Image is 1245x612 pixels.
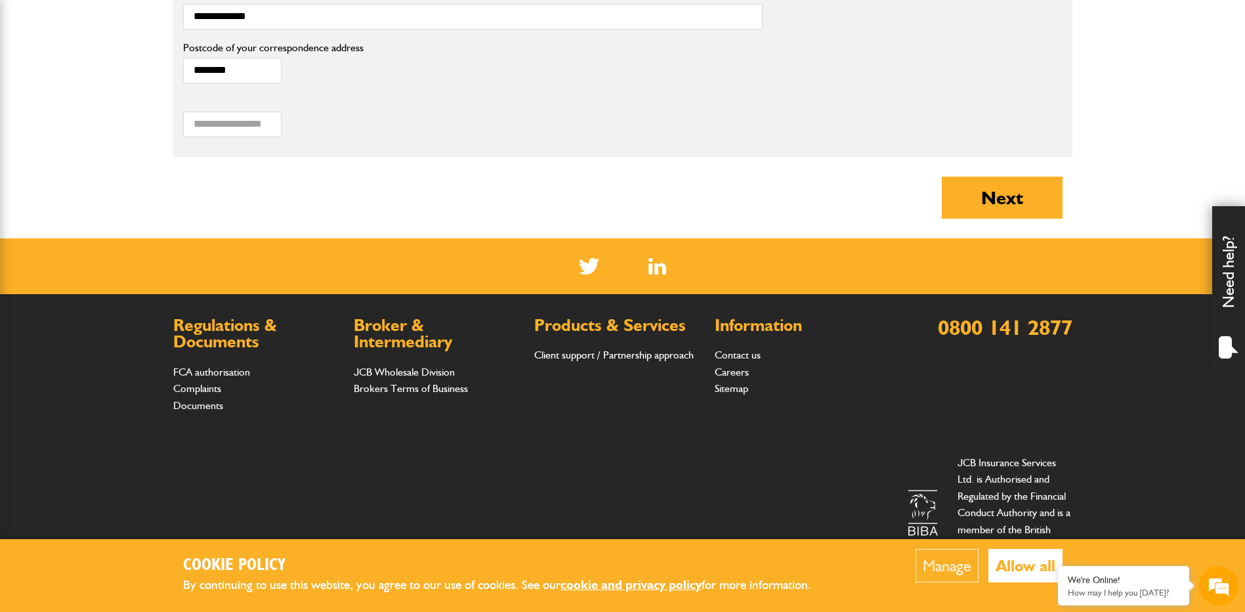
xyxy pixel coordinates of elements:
[17,238,240,393] textarea: Type your message and hit 'Enter'
[648,258,666,274] img: Linked In
[560,577,702,592] a: cookie and privacy policy
[534,349,694,361] a: Client support / Partnership approach
[173,366,250,378] a: FCA authorisation
[715,317,882,334] h2: Information
[354,317,521,351] h2: Broker & Intermediary
[68,74,221,91] div: Chat with us now
[354,382,468,395] a: Brokers Terms of Business
[173,382,221,395] a: Complaints
[648,258,666,274] a: LinkedIn
[988,549,1063,582] button: Allow all
[942,177,1063,219] button: Next
[173,317,341,351] h2: Regulations & Documents
[183,575,833,596] p: By continuing to use this website, you agree to our use of cookies. See our for more information.
[958,454,1072,572] p: JCB Insurance Services Ltd. is Authorised and Regulated by the Financial Conduct Authority and is...
[17,160,240,189] input: Enter your email address
[17,199,240,228] input: Enter your phone number
[354,366,455,378] a: JCB Wholesale Division
[215,7,247,38] div: Minimize live chat window
[938,315,1072,340] a: 0800 141 2877
[579,258,599,274] img: Twitter
[916,549,979,582] button: Manage
[715,366,749,378] a: Careers
[179,404,238,422] em: Start Chat
[715,349,761,361] a: Contact us
[534,317,702,334] h2: Products & Services
[1068,588,1179,598] p: How may I help you today?
[173,399,223,412] a: Documents
[183,43,383,53] label: Postcode of your correspondence address
[715,382,748,395] a: Sitemap
[17,121,240,150] input: Enter your last name
[1212,206,1245,370] div: Need help?
[1068,575,1179,586] div: We're Online!
[183,556,833,576] h2: Cookie Policy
